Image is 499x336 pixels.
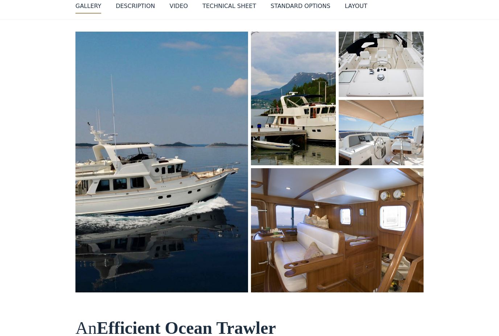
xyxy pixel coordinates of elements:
[202,2,256,14] a: Technical sheet
[251,168,424,292] a: open lightbox
[75,32,248,292] a: open lightbox
[169,2,188,11] div: VIDEO
[339,32,424,97] a: open lightbox
[345,2,367,11] div: layout
[75,2,101,11] div: GALLERY
[345,2,367,14] a: layout
[202,2,256,11] div: Technical sheet
[169,2,188,14] a: VIDEO
[75,2,101,14] a: GALLERY
[116,2,155,11] div: DESCRIPTION
[339,100,424,165] a: open lightbox
[116,2,155,14] a: DESCRIPTION
[271,2,330,14] a: standard options
[251,32,336,165] a: open lightbox
[271,2,330,11] div: standard options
